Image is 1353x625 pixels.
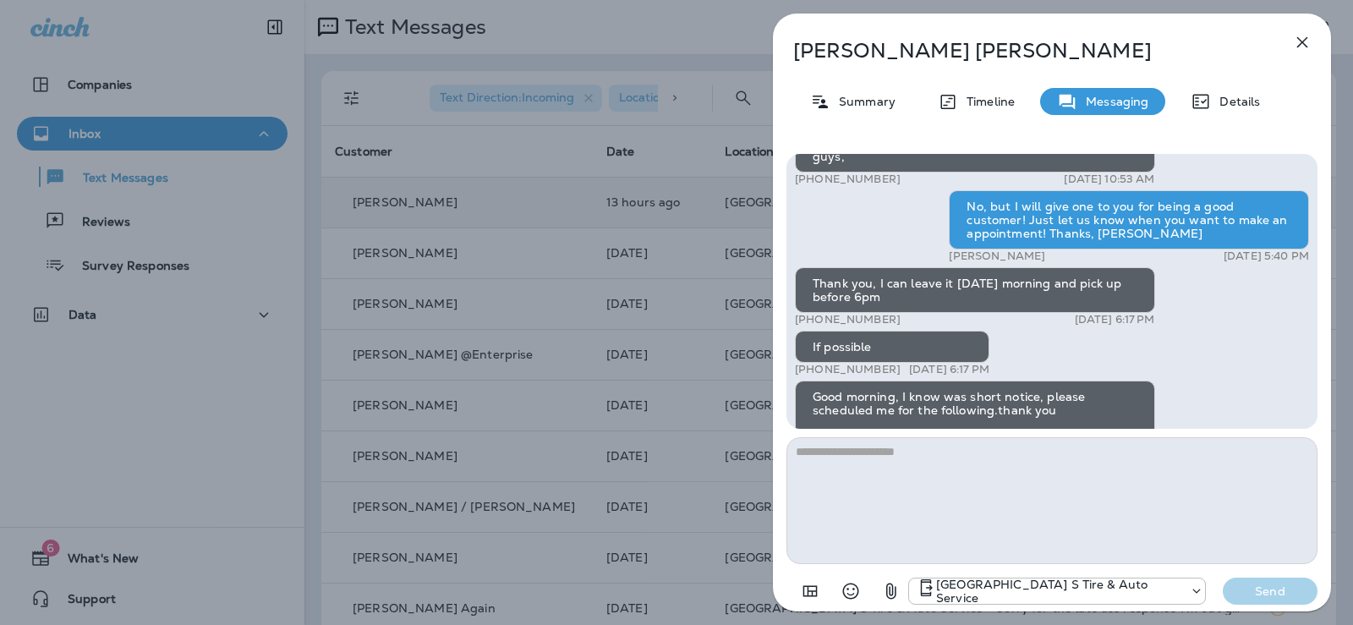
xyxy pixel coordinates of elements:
p: [GEOGRAPHIC_DATA] S Tire & Auto Service [936,578,1181,605]
div: Good morning, I know was short notice, please scheduled me for the following.thank you [DATE] -Ra... [795,381,1155,467]
p: [PHONE_NUMBER] [795,363,901,376]
button: Add in a premade template [793,574,827,608]
p: Details [1211,95,1260,108]
div: If possible [795,331,989,363]
button: Select an emoji [834,574,868,608]
div: Thank you, I can leave it [DATE] morning and pick up before 6pm [795,267,1155,313]
p: Timeline [958,95,1015,108]
p: Summary [830,95,896,108]
p: [PERSON_NAME] [PERSON_NAME] [793,39,1255,63]
p: [PHONE_NUMBER] [795,313,901,326]
p: [DATE] 6:17 PM [1075,313,1155,326]
p: [DATE] 6:17 PM [909,363,989,376]
p: [DATE] 10:53 AM [1064,173,1154,186]
p: [DATE] 5:40 PM [1224,249,1309,263]
p: [PHONE_NUMBER] [795,173,901,186]
div: No, but I will give one to you for being a good customer! Just let us know when you want to make ... [949,190,1309,249]
p: [PERSON_NAME] [949,249,1045,263]
p: Messaging [1077,95,1148,108]
div: +1 (301) 975-0024 [909,578,1205,605]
